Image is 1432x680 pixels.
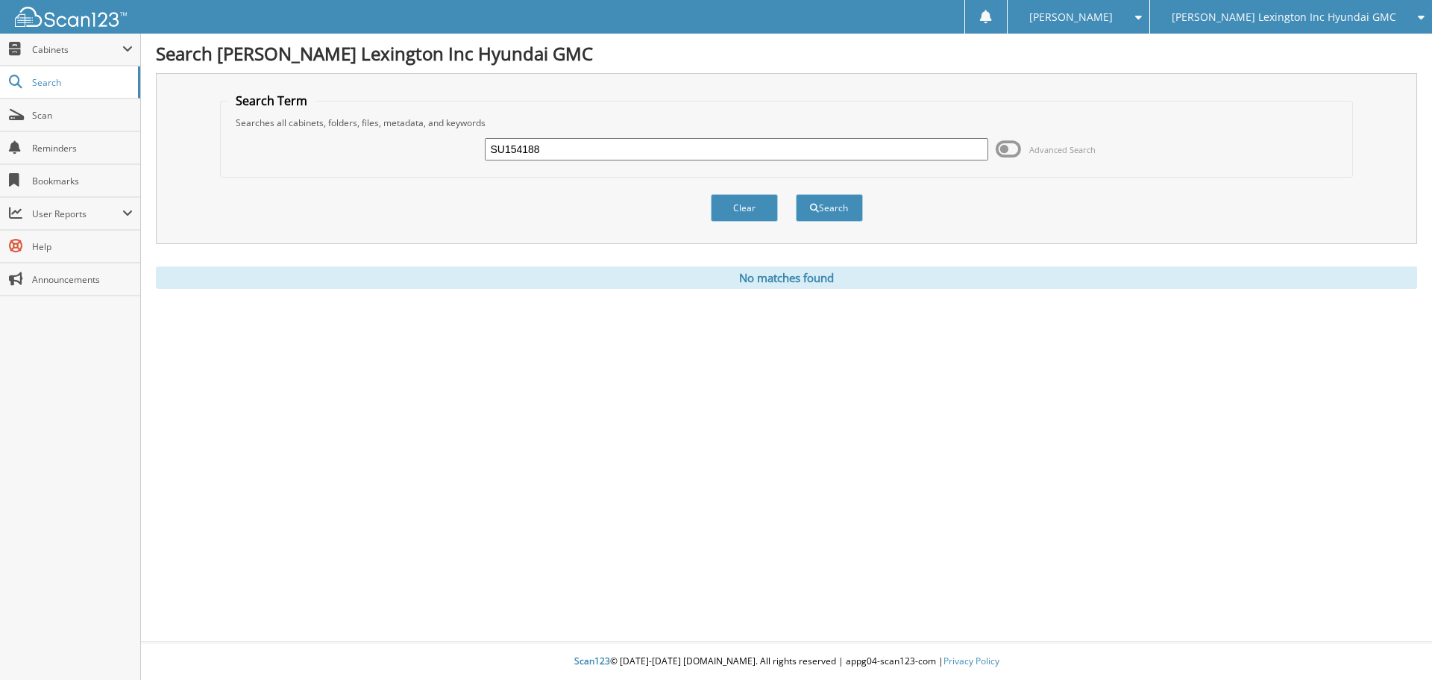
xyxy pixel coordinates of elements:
span: User Reports [32,208,122,220]
span: Cabinets [32,43,122,56]
iframe: Chat Widget [1357,608,1432,680]
span: Help [32,240,133,253]
span: [PERSON_NAME] Lexington Inc Hyundai GMC [1172,13,1396,22]
span: Bookmarks [32,175,133,187]
button: Clear [711,194,778,222]
span: Scan [32,109,133,122]
h1: Search [PERSON_NAME] Lexington Inc Hyundai GMC [156,41,1417,66]
span: Announcements [32,273,133,286]
span: [PERSON_NAME] [1029,13,1113,22]
div: Searches all cabinets, folders, files, metadata, and keywords [228,116,1345,129]
a: Privacy Policy [943,655,999,667]
legend: Search Term [228,93,315,109]
span: Advanced Search [1029,144,1096,155]
span: Search [32,76,131,89]
span: Scan123 [574,655,610,667]
span: Reminders [32,142,133,155]
img: scan123-logo-white.svg [15,7,127,27]
button: Search [796,194,863,222]
div: © [DATE]-[DATE] [DOMAIN_NAME]. All rights reserved | appg04-scan123-com | [141,643,1432,680]
div: No matches found [156,266,1417,289]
